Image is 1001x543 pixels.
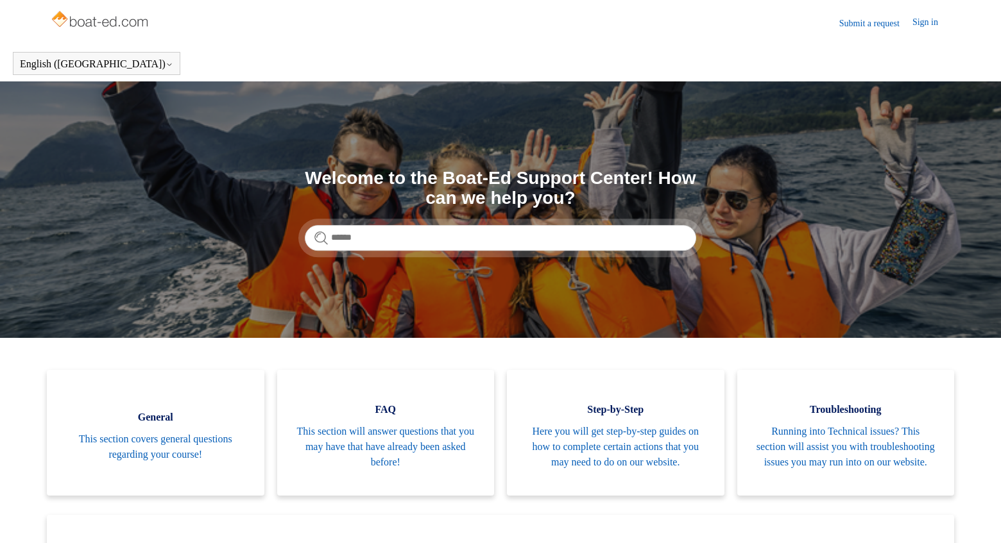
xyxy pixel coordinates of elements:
a: Step-by-Step Here you will get step-by-step guides on how to complete certain actions that you ma... [507,370,724,496]
a: Submit a request [839,17,912,30]
h1: Welcome to the Boat-Ed Support Center! How can we help you? [305,169,696,208]
button: English ([GEOGRAPHIC_DATA]) [20,58,173,70]
a: FAQ This section will answer questions that you may have that have already been asked before! [277,370,495,496]
span: Step-by-Step [526,402,705,417]
input: Search [305,225,696,251]
span: This section will answer questions that you may have that have already been asked before! [296,424,475,470]
a: General This section covers general questions regarding your course! [47,370,264,496]
span: Running into Technical issues? This section will assist you with troubleshooting issues you may r... [757,424,936,470]
img: Boat-Ed Help Center home page [50,8,152,33]
span: General [66,410,245,425]
span: Troubleshooting [757,402,936,417]
span: FAQ [296,402,475,417]
span: This section covers general questions regarding your course! [66,431,245,462]
a: Sign in [912,15,951,31]
span: Here you will get step-by-step guides on how to complete certain actions that you may need to do ... [526,424,705,470]
a: Troubleshooting Running into Technical issues? This section will assist you with troubleshooting ... [737,370,955,496]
